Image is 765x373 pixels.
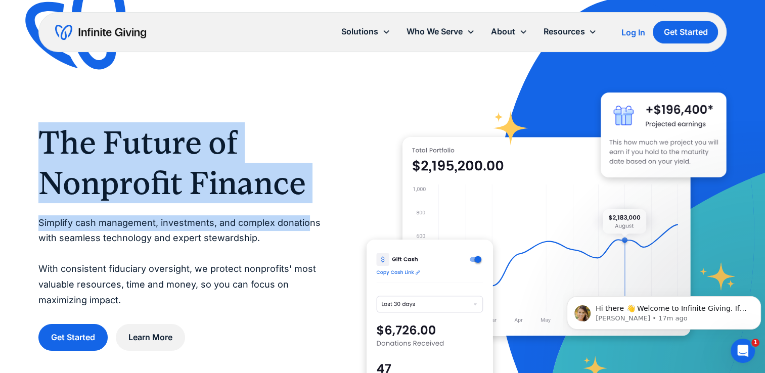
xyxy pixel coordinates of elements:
[55,24,146,40] a: home
[402,137,691,336] img: nonprofit donation platform
[333,21,398,42] div: Solutions
[398,21,483,42] div: Who We Serve
[621,28,645,36] div: Log In
[38,122,327,203] h1: The Future of Nonprofit Finance
[535,21,605,42] div: Resources
[38,324,108,351] a: Get Started
[116,324,185,351] a: Learn More
[653,21,718,43] a: Get Started
[563,275,765,346] iframe: Intercom notifications message
[751,339,759,347] span: 1
[341,25,378,38] div: Solutions
[483,21,535,42] div: About
[731,339,755,363] iframe: Intercom live chat
[700,262,736,291] img: fundraising star
[407,25,463,38] div: Who We Serve
[544,25,584,38] div: Resources
[38,215,327,308] p: Simplify cash management, investments, and complex donations with seamless technology and expert ...
[491,25,515,38] div: About
[621,26,645,38] a: Log In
